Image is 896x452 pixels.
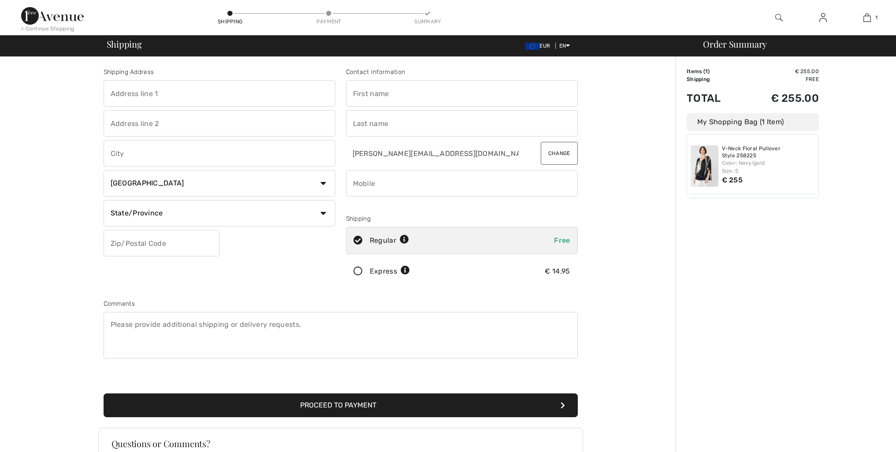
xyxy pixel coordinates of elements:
[104,140,335,167] input: City
[722,145,815,159] a: V-Neck Floral Pullover Style 258225
[687,83,741,113] td: Total
[104,299,578,308] div: Comments
[525,43,554,49] span: EUR
[687,113,819,131] div: My Shopping Bag (1 Item)
[104,110,335,137] input: Address line 2
[346,214,578,223] div: Shipping
[104,67,335,77] div: Shipping Address
[687,67,741,75] td: Items ( )
[21,7,84,25] img: 1ère Avenue
[370,266,410,277] div: Express
[559,43,570,49] span: EN
[346,80,578,107] input: First name
[346,170,578,196] input: Mobile
[819,12,827,23] img: My Info
[346,140,520,167] input: E-mail
[104,393,578,417] button: Proceed to Payment
[863,12,871,23] img: My Bag
[414,18,441,26] div: Summary
[217,18,243,26] div: Shipping
[741,83,819,113] td: € 255.00
[107,40,142,48] span: Shipping
[21,25,74,33] div: < Continue Shopping
[316,18,342,26] div: Payment
[722,159,815,175] div: Color: Navy/gold Size: S
[722,176,743,184] span: € 255
[691,145,718,187] img: V-Neck Floral Pullover Style 258225
[346,67,578,77] div: Contact Information
[541,142,578,165] button: Change
[545,266,570,277] div: € 14.95
[112,439,570,448] h3: Questions or Comments?
[104,80,335,107] input: Address line 1
[775,12,783,23] img: search the website
[554,236,570,245] span: Free
[875,14,877,22] span: 1
[525,43,539,50] img: Euro
[687,75,741,83] td: Shipping
[741,67,819,75] td: € 255.00
[692,40,891,48] div: Order Summary
[104,230,219,256] input: Zip/Postal Code
[845,12,889,23] a: 1
[705,68,708,74] span: 1
[741,75,819,83] td: Free
[370,235,409,246] div: Regular
[812,12,834,23] a: Sign In
[346,110,578,137] input: Last name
